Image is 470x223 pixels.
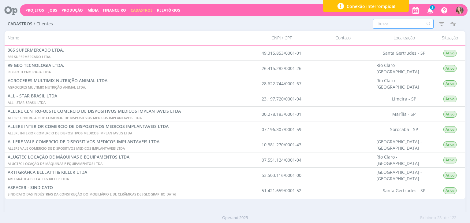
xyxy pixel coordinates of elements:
span: Ativo [443,111,457,118]
span: ALL - STAR BRASIL LTDA [8,93,57,99]
a: ALLERE INTERIOR COMERCIO DE DISPOSITIVOS MEDICOS IMPLANTAVEIS LTDAALLERE INTERIOR COMERCIO DE DIS... [8,123,169,136]
span: AGROCERES MULTIMIX NUTRIÇÃO ANIMAL LTDA. [8,78,109,83]
div: 26.415.283/0001-26 [251,61,312,76]
span: SINDICATO DAS INDÚSTRIAS DA CONSTRUÇÃO DO MOBILIÁRIO E DE CERÂMICAS DE [GEOGRAPHIC_DATA] [8,192,176,196]
span: ALL - STAR BRASIL LTDA [8,100,46,105]
span: Ativo [443,157,457,163]
a: 365 SUPERMERCADO LTDA.365 SUPERMERCADO LTDA. [8,47,64,60]
button: Produção [60,8,85,13]
span: Rio Claro - [GEOGRAPHIC_DATA] [377,62,420,75]
div: Nome [5,33,251,43]
div: 23.197.720/0001-94 [251,91,312,106]
button: Financeiro [101,8,128,13]
span: / Clientes [34,21,53,27]
button: Projetos [24,8,46,13]
span: [GEOGRAPHIC_DATA] - [GEOGRAPHIC_DATA] [377,139,422,151]
div: 07.551.124/0001-04 [251,152,312,167]
div: 53.503.116/0001-00 [251,168,312,183]
span: ALLERE INTERIOR COMERCIO DE DISPOSITIVOS MEDICOS IMPLANTAVEIS LTDA [8,131,132,135]
span: ARTI GRÁFICA BELLATTI & KILLER LTDA [8,177,69,181]
span: 122 [450,215,456,221]
span: Ativo [443,126,457,133]
span: Rio Claro - [GEOGRAPHIC_DATA] [377,78,420,90]
a: Projetos [25,8,44,13]
span: 365 SUPERMERCADO LTDA. [8,47,64,53]
span: Limeira - SP [392,96,416,102]
a: ARTI GRÁFICA BELLATTI & KILLER LTDAARTI GRÁFICA BELLATTI & KILLER LTDA [8,169,87,182]
span: Santa Gertrudes - SP [383,50,425,56]
button: 2 [423,5,436,16]
span: ALLERE CENTRO-OESTE COMERCIO DE DISPOSITIVOS MEDICOS IMPLANTAVEIS LTDA [8,115,142,120]
button: Mídia [86,8,100,13]
span: Marília - SP [393,111,416,117]
div: Contato [312,33,374,43]
span: Ativo [443,96,457,102]
button: G [456,5,464,16]
span: Ativo [443,187,457,194]
a: Jobs [48,8,57,13]
button: Cadastros [129,8,155,13]
span: AGROCERES MULTIMIX NUTRIÇÃO ANIMAL LTDA. [8,85,86,90]
button: Jobs [47,8,59,13]
span: Exibindo [420,215,436,221]
a: ALUGTEC LOCAÇÃO DE MÁQUINAS E EQUIPAMENTOS LTDAALUGTEC LOCAÇÃO DE MÁQUINAS E EQUIPAMENTOS LTDA [8,154,129,166]
span: ALLERE CENTRO-OESTE COMERCIO DE DISPOSITIVOS MEDICOS IMPLANTAVEIS LTDA [8,108,181,114]
div: 03.647.479/0001-40 [251,198,312,213]
div: 00.278.183/0001-01 [251,107,312,122]
span: Cadastros [131,8,153,13]
span: ALLERE VALE COMERCIO DE DISPOSITIVOS MEDICOS IMPLANTAVEIS LTDA [8,139,159,144]
span: Ativo [443,65,457,72]
div: 49.315.853/0001-01 [251,46,312,60]
div: 07.196.307/0001-59 [251,122,312,137]
a: ASPACER - SINDICATOSINDICATO DAS INDÚSTRIAS DA CONSTRUÇÃO DO MOBILIÁRIO E DE CERÂMICAS DE [GEOGRA... [8,184,176,197]
span: Sorocaba - SP [390,126,418,132]
span: Ativo [443,50,457,57]
div: CNPJ / CPF [251,33,312,43]
a: Financeiro [103,8,126,13]
a: 99 GEO TECNOLOGIA LTDA.99 GEO TECNOLOGIA LTDA. [8,62,64,75]
a: ALLERE CENTRO-OESTE COMERCIO DE DISPOSITIVOS MEDICOS IMPLANTAVEIS LTDAALLERE CENTRO-OESTE COMERCI... [8,108,181,121]
a: Produção [62,8,83,13]
button: Relatórios [155,8,182,13]
span: de [444,215,449,221]
span: ASPACER - SINDICATO [8,185,53,190]
div: 28.622.744/0001-67 [251,76,312,91]
span: 23 [437,215,442,221]
span: [GEOGRAPHIC_DATA] - [GEOGRAPHIC_DATA] [377,169,422,181]
span: Ativo [443,80,457,87]
div: 51.421.659/0001-52 [251,183,312,198]
div: 10.381.270/0001-43 [251,137,312,152]
div: Situação [435,33,465,43]
span: ALUGTEC LOCAÇÃO DE MÁQUINAS E EQUIPAMENTOS LTDA [8,161,103,166]
span: 99 GEO TECNOLOGIA LTDA. [8,70,52,74]
a: ALLERE VALE COMERCIO DE DISPOSITIVOS MEDICOS IMPLANTAVEIS LTDAALLERE VALE COMERCIO DE DISPOSITIVO... [8,138,159,151]
span: 2 [430,5,435,10]
img: G [456,6,464,14]
span: 99 GEO TECNOLOGIA LTDA. [8,62,64,68]
span: Rio Claro - [GEOGRAPHIC_DATA] [377,154,420,166]
span: Ativo [443,172,457,179]
a: Mídia [88,8,99,13]
span: ALLERE VALE COMERCIO DE DISPOSITIVOS MEDICOS IMPLANTAVEIS LTDA [8,146,125,151]
span: ARTI GRÁFICA BELLATTI & KILLER LTDA [8,169,87,175]
span: ALUGTEC LOCAÇÃO DE MÁQUINAS E EQUIPAMENTOS LTDA [8,154,129,160]
span: 365 SUPERMERCADO LTDA. [8,54,51,59]
a: ALL - STAR BRASIL LTDAALL - STAR BRASIL LTDA [8,93,57,105]
input: Busca [373,19,434,29]
a: AGROCERES MULTIMIX NUTRIÇÃO ANIMAL LTDA.AGROCERES MULTIMIX NUTRIÇÃO ANIMAL LTDA. [8,77,109,90]
span: Santa Gertrudes - SP [383,188,425,193]
span: Cadastros [8,21,32,27]
span: ALLERE INTERIOR COMERCIO DE DISPOSITIVOS MEDICOS IMPLANTAVEIS LTDA [8,123,169,129]
span: Conexão interrompida! [347,3,395,9]
div: Localização [374,33,435,43]
a: Relatórios [157,8,180,13]
span: Ativo [443,141,457,148]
